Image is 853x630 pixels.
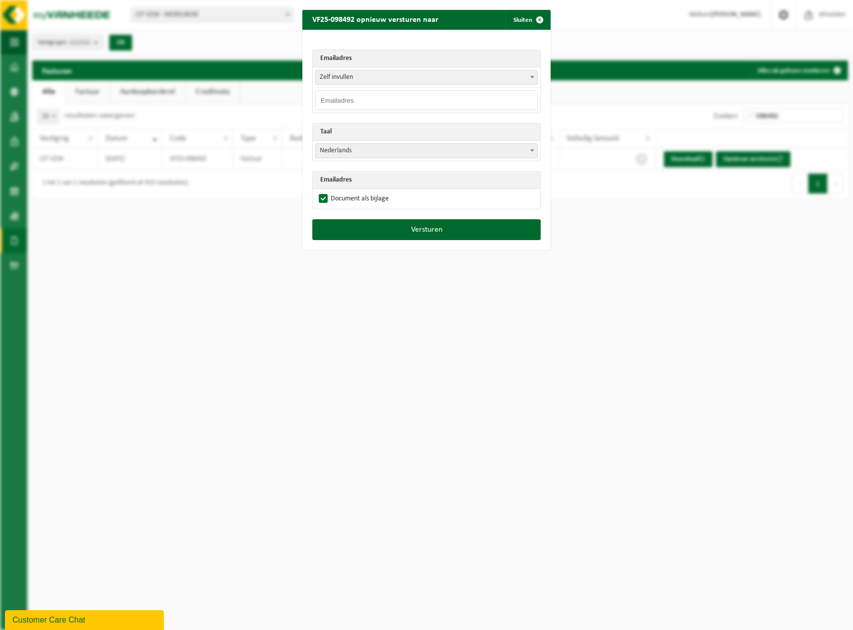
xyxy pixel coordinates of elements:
[316,144,537,158] span: Nederlands
[302,10,448,29] h2: VF25-098492 opnieuw versturen naar
[315,143,538,158] span: Nederlands
[505,10,550,30] button: Sluiten
[313,124,540,141] th: Taal
[313,172,540,189] th: Emailadres
[5,608,166,630] iframe: chat widget
[312,219,541,240] button: Versturen
[313,50,540,67] th: Emailadres
[316,70,537,84] span: Zelf invullen
[315,90,538,110] input: Emailadres
[317,191,389,206] label: Document als bijlage
[315,70,538,85] span: Zelf invullen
